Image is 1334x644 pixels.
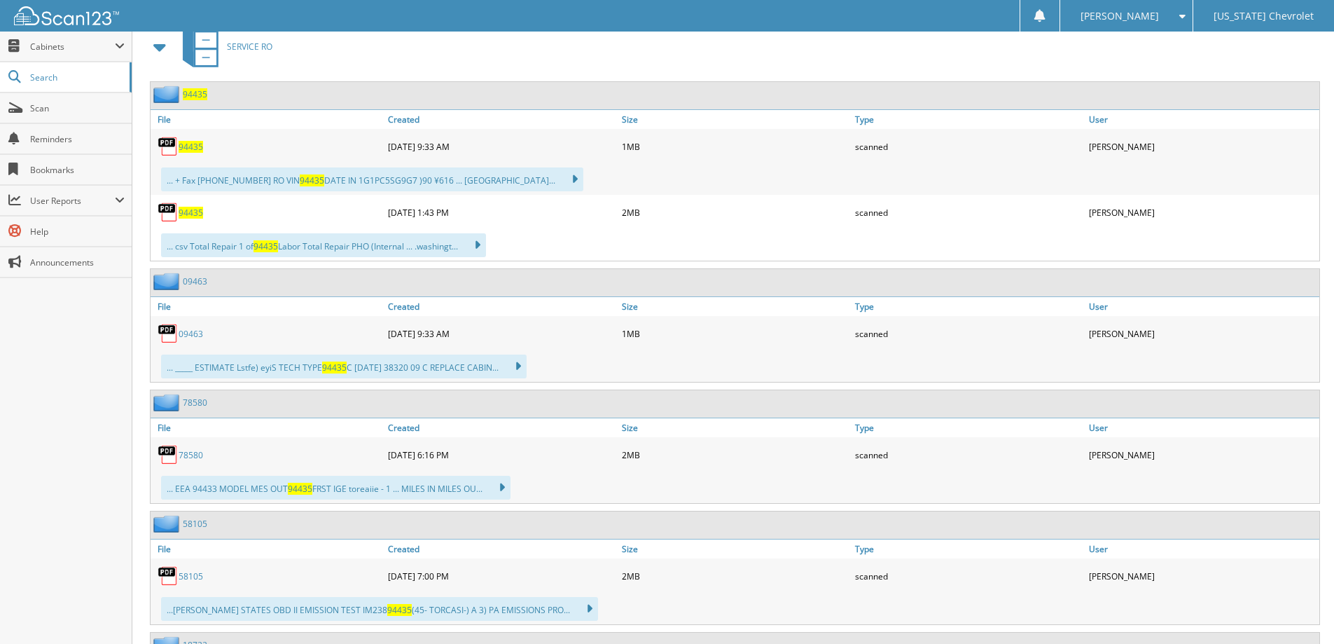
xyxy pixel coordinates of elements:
div: 2MB [618,198,852,226]
a: User [1085,110,1319,129]
span: 94435 [300,174,324,186]
span: Search [30,71,123,83]
span: 94435 [387,604,412,616]
div: scanned [852,320,1085,348]
a: Type [852,297,1085,316]
div: [PERSON_NAME] [1085,198,1319,226]
div: ...[PERSON_NAME] STATES OBD II EMISSION TEST IM238 (45- TORCASI-) A 3) PA EMISSIONS PRO... [161,597,598,621]
a: Created [384,418,618,437]
a: File [151,540,384,559]
div: scanned [852,132,1085,160]
a: 78580 [183,397,207,409]
div: scanned [852,198,1085,226]
a: 94435 [183,88,207,100]
div: [PERSON_NAME] [1085,562,1319,590]
a: 58105 [179,570,203,582]
div: ... _____ ESTIMATE Lstfe) eyiS TECH TYPE C [DATE] 38320 09 C REPLACE CABIN... [161,355,527,378]
span: 94435 [253,240,278,252]
div: ... EEA 94433 MODEL MES OUT FRST IGE toreaiie - 1 ... MILES IN MILES OU... [161,476,510,500]
div: 2MB [618,562,852,590]
img: PDF.png [158,136,179,157]
iframe: Chat Widget [1264,577,1334,644]
div: 1MB [618,320,852,348]
a: File [151,110,384,129]
div: 2MB [618,441,852,469]
div: [PERSON_NAME] [1085,132,1319,160]
img: PDF.png [158,444,179,465]
div: [DATE] 9:33 AM [384,320,618,348]
div: ... csv Total Repair 1 of Labor Total Repair PHO (Internal ... .washingt... [161,233,486,257]
img: PDF.png [158,566,179,587]
a: User [1085,540,1319,559]
span: [US_STATE] Chevrolet [1214,12,1314,20]
img: folder2.png [153,273,183,290]
a: SERVICE RO [174,19,272,74]
div: ... + Fax [PHONE_NUMBER] RO VIN DATE IN 1G1PC5SG9G7 )90 ¥616 ... [GEOGRAPHIC_DATA]... [161,167,583,191]
a: Type [852,110,1085,129]
a: 94435 [179,207,203,219]
a: Type [852,418,1085,437]
a: Size [618,540,852,559]
span: 94435 [288,483,312,495]
div: [PERSON_NAME] [1085,320,1319,348]
span: SERVICE RO [227,41,272,53]
a: Created [384,297,618,316]
span: 94435 [322,362,347,374]
img: folder2.png [153,394,183,411]
span: Help [30,226,125,238]
a: Size [618,110,852,129]
a: 78580 [179,449,203,461]
div: [DATE] 9:33 AM [384,132,618,160]
span: [PERSON_NAME] [1081,12,1159,20]
span: User Reports [30,195,115,207]
a: File [151,418,384,437]
span: Bookmarks [30,164,125,176]
a: Created [384,540,618,559]
img: scan123-logo-white.svg [14,6,119,25]
a: Created [384,110,618,129]
a: User [1085,418,1319,437]
a: File [151,297,384,316]
a: Size [618,418,852,437]
img: PDF.png [158,323,179,344]
a: Size [618,297,852,316]
span: Cabinets [30,41,115,53]
div: [DATE] 7:00 PM [384,562,618,590]
img: folder2.png [153,85,183,103]
a: 09463 [183,275,207,287]
a: 94435 [179,141,203,153]
div: scanned [852,441,1085,469]
a: Type [852,540,1085,559]
div: scanned [852,562,1085,590]
div: 1MB [618,132,852,160]
span: Scan [30,102,125,114]
img: PDF.png [158,202,179,223]
div: [PERSON_NAME] [1085,441,1319,469]
a: User [1085,297,1319,316]
img: folder2.png [153,515,183,533]
a: 09463 [179,328,203,340]
div: [DATE] 6:16 PM [384,441,618,469]
a: 58105 [183,518,207,530]
span: Announcements [30,256,125,268]
div: [DATE] 1:43 PM [384,198,618,226]
span: Reminders [30,133,125,145]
